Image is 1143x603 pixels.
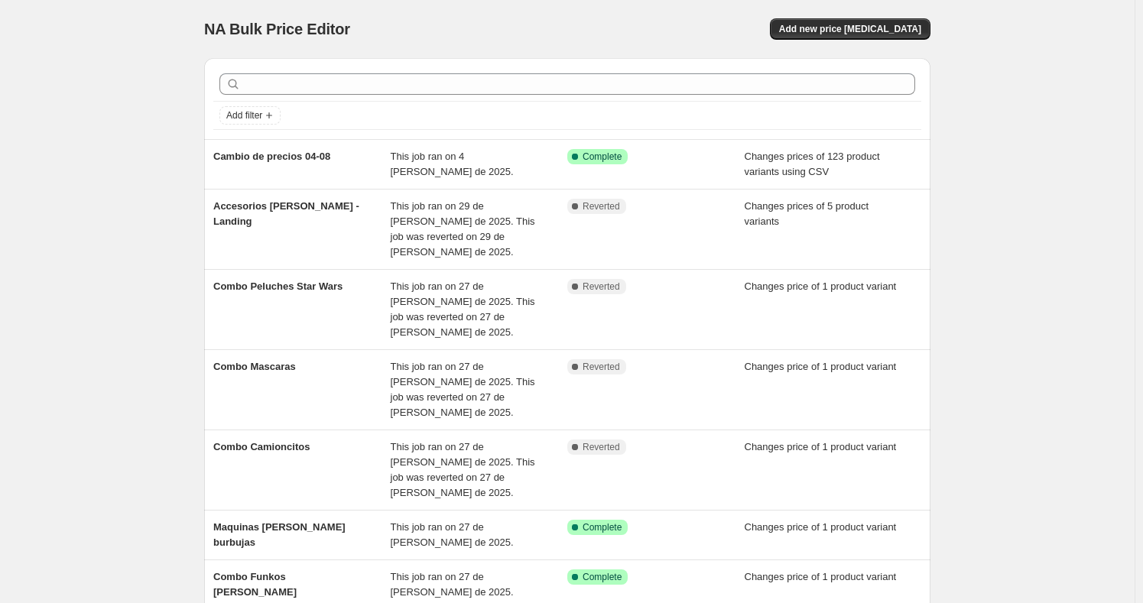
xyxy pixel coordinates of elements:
span: Maquinas [PERSON_NAME] burbujas [213,521,346,548]
span: Combo Mascaras [213,361,296,372]
span: Changes price of 1 product variant [745,521,897,533]
span: This job ran on 27 de [PERSON_NAME] de 2025. [391,571,514,598]
span: Cambio de precios 04-08 [213,151,330,162]
button: Add filter [219,106,281,125]
span: Add filter [226,109,262,122]
span: Reverted [583,280,620,293]
span: Combo Camioncitos [213,441,310,452]
span: Complete [583,521,622,533]
span: Changes prices of 5 product variants [745,200,869,227]
button: Add new price [MEDICAL_DATA] [770,18,930,40]
span: Combo Funkos [PERSON_NAME] [213,571,297,598]
span: This job ran on 27 de [PERSON_NAME] de 2025. This job was reverted on 27 de [PERSON_NAME] de 2025. [391,280,535,338]
span: Complete [583,151,622,163]
span: Changes price of 1 product variant [745,441,897,452]
span: Changes price of 1 product variant [745,571,897,582]
span: This job ran on 27 de [PERSON_NAME] de 2025. This job was reverted on 27 de [PERSON_NAME] de 2025. [391,361,535,418]
span: Reverted [583,441,620,453]
span: This job ran on 29 de [PERSON_NAME] de 2025. This job was reverted on 29 de [PERSON_NAME] de 2025. [391,200,535,258]
span: Complete [583,571,622,583]
span: Reverted [583,361,620,373]
span: Add new price [MEDICAL_DATA] [779,23,921,35]
span: Changes price of 1 product variant [745,361,897,372]
span: Accesorios [PERSON_NAME] - Landing [213,200,359,227]
span: Combo Peluches Star Wars [213,280,343,292]
span: This job ran on 4 [PERSON_NAME] de 2025. [391,151,514,177]
span: This job ran on 27 de [PERSON_NAME] de 2025. This job was reverted on 27 de [PERSON_NAME] de 2025. [391,441,535,498]
span: This job ran on 27 de [PERSON_NAME] de 2025. [391,521,514,548]
span: Changes price of 1 product variant [745,280,897,292]
span: Reverted [583,200,620,212]
span: Changes prices of 123 product variants using CSV [745,151,880,177]
span: NA Bulk Price Editor [204,21,350,37]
